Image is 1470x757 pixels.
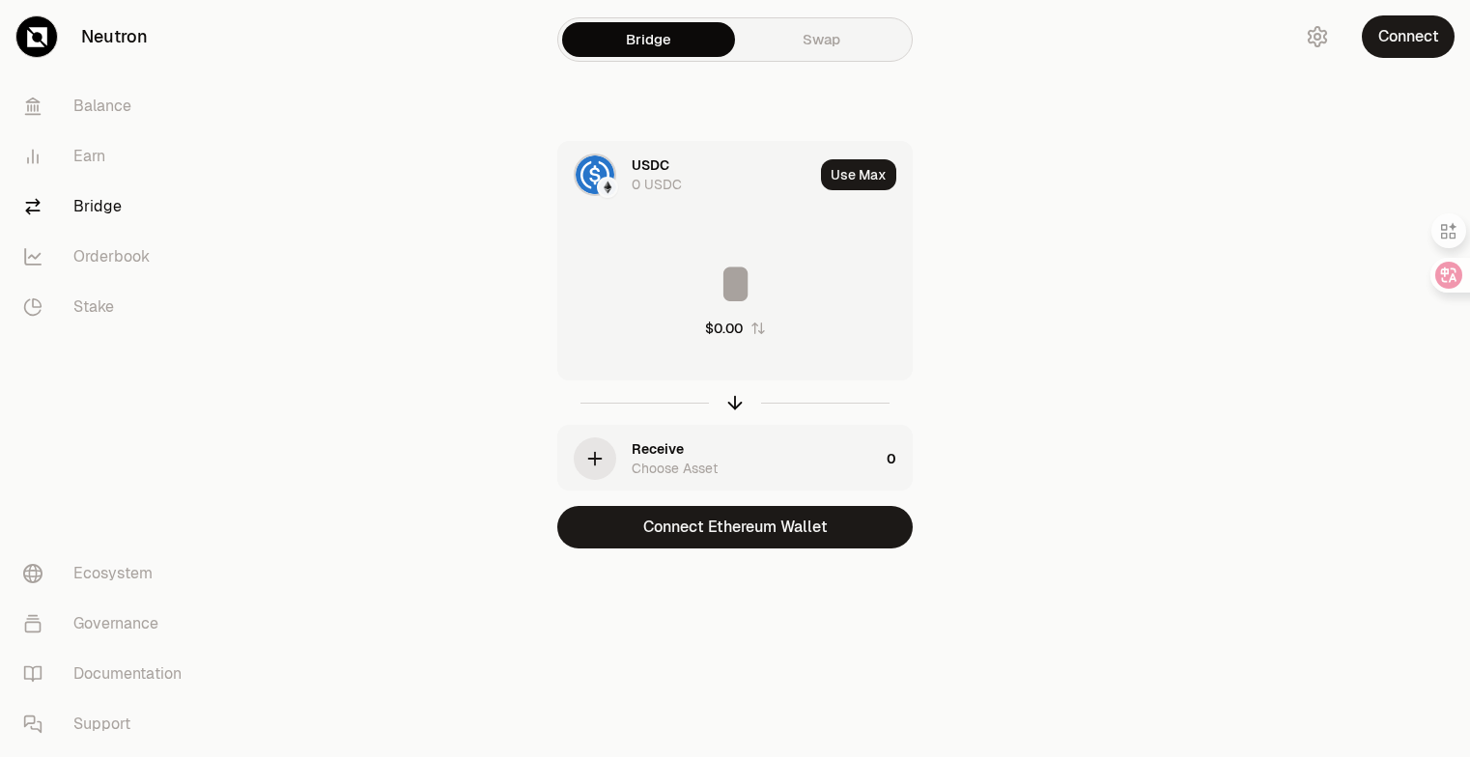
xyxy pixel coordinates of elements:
[1362,15,1455,58] button: Connect
[705,319,766,338] button: $0.00
[705,319,743,338] div: $0.00
[632,175,682,194] div: 0 USDC
[887,426,912,491] div: 0
[632,155,669,175] div: USDC
[8,131,209,182] a: Earn
[8,232,209,282] a: Orderbook
[8,599,209,649] a: Governance
[735,22,908,57] a: Swap
[557,506,913,548] button: Connect Ethereum Wallet
[558,426,879,491] div: ReceiveChoose Asset
[8,548,209,599] a: Ecosystem
[8,81,209,131] a: Balance
[8,699,209,749] a: Support
[558,426,912,491] button: ReceiveChoose Asset0
[632,459,718,478] div: Choose Asset
[8,649,209,699] a: Documentation
[632,439,684,459] div: Receive
[558,142,813,208] div: USDC LogoEthereum LogoUSDC0 USDC
[8,282,209,332] a: Stake
[562,22,735,57] a: Bridge
[8,182,209,232] a: Bridge
[576,155,614,194] img: USDC Logo
[821,159,896,190] button: Use Max
[599,179,616,196] img: Ethereum Logo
